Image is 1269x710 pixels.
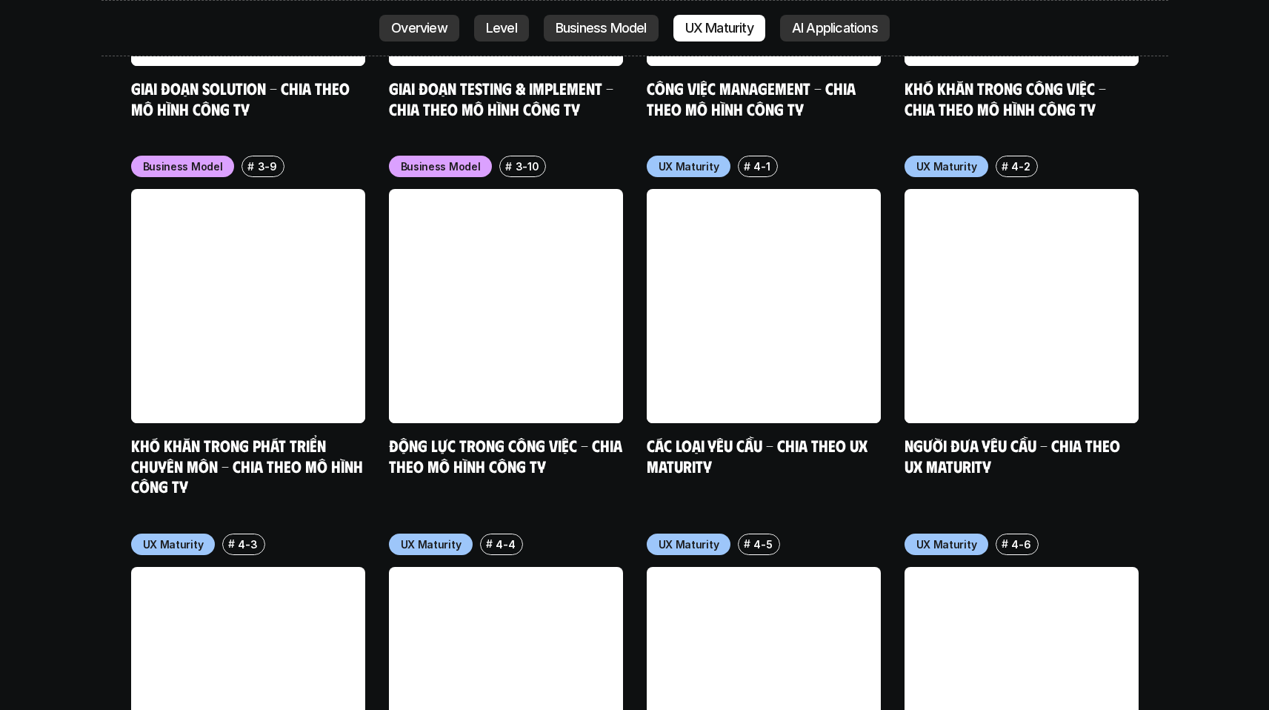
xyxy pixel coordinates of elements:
[1002,161,1008,172] h6: #
[228,538,235,549] h6: #
[258,159,277,174] p: 3-9
[496,537,515,552] p: 4-4
[389,435,626,476] a: Động lực trong công việc - Chia theo mô hình công ty
[505,161,512,172] h6: #
[379,15,459,42] a: Overview
[247,161,254,172] h6: #
[131,78,353,119] a: Giai đoạn Solution - Chia theo mô hình công ty
[647,435,871,476] a: Các loại yêu cầu - Chia theo UX Maturity
[401,537,462,552] p: UX Maturity
[143,537,204,552] p: UX Maturity
[516,159,539,174] p: 3-10
[1002,538,1008,549] h6: #
[659,537,719,552] p: UX Maturity
[753,537,772,552] p: 4-5
[659,159,719,174] p: UX Maturity
[401,159,481,174] p: Business Model
[1011,159,1030,174] p: 4-2
[916,537,977,552] p: UX Maturity
[744,161,750,172] h6: #
[238,537,257,552] p: 4-3
[916,159,977,174] p: UX Maturity
[744,538,750,549] h6: #
[647,78,859,119] a: Công việc Management - Chia theo mô hình công ty
[143,159,223,174] p: Business Model
[753,159,770,174] p: 4-1
[1011,537,1030,552] p: 4-6
[131,435,367,496] a: Khó khăn trong phát triển chuyên môn - Chia theo mô hình công ty
[486,538,493,549] h6: #
[389,78,617,119] a: Giai đoạn Testing & Implement - Chia theo mô hình công ty
[905,435,1124,476] a: Người đưa yêu cầu - Chia theo UX Maturity
[905,78,1110,119] a: Khó khăn trong công việc - Chia theo mô hình công ty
